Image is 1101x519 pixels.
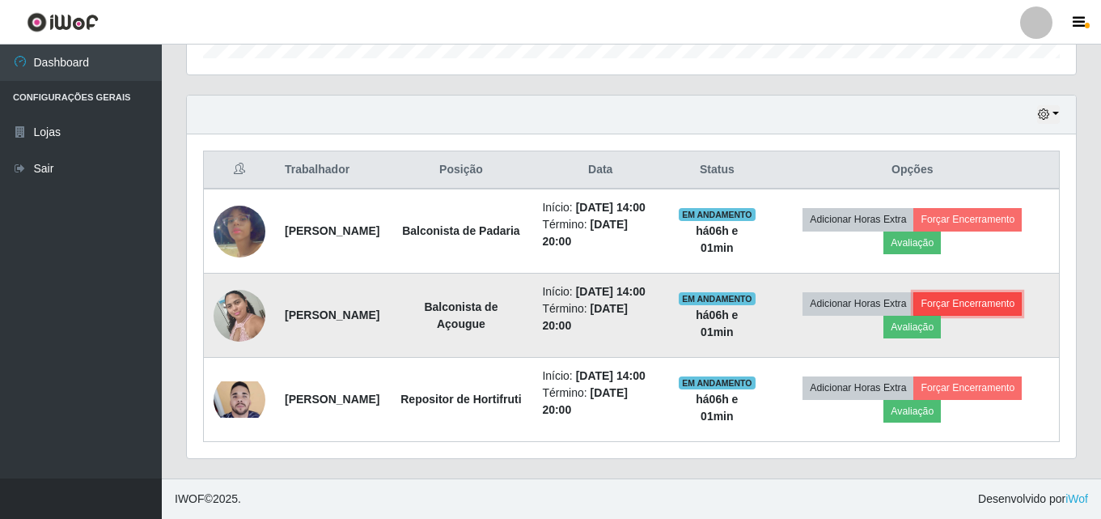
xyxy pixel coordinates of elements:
[696,393,738,423] strong: há 06 h e 01 min
[214,281,265,350] img: 1702328329487.jpeg
[214,185,265,278] img: 1736193736674.jpeg
[766,151,1060,189] th: Opções
[679,292,756,305] span: EM ANDAMENTO
[696,308,738,338] strong: há 06 h e 01 min
[275,151,389,189] th: Trabalhador
[1065,492,1088,505] a: iWof
[175,492,205,505] span: IWOF
[542,368,658,385] li: Início:
[542,199,658,216] li: Início:
[668,151,765,189] th: Status
[542,385,658,419] li: Término:
[883,316,941,338] button: Avaliação
[679,376,756,389] span: EM ANDAMENTO
[424,300,498,330] strong: Balconista de Açougue
[802,376,913,399] button: Adicionar Horas Extra
[285,393,379,406] strong: [PERSON_NAME]
[27,12,99,32] img: CoreUI Logo
[542,283,658,300] li: Início:
[576,285,646,298] time: [DATE] 14:00
[285,308,379,321] strong: [PERSON_NAME]
[576,201,646,214] time: [DATE] 14:00
[883,400,941,423] button: Avaliação
[542,216,658,250] li: Término:
[389,151,532,189] th: Posição
[913,208,1022,231] button: Forçar Encerramento
[576,369,646,382] time: [DATE] 14:00
[532,151,668,189] th: Data
[542,300,658,334] li: Término:
[696,224,738,254] strong: há 06 h e 01 min
[214,381,265,417] img: 1724758251870.jpeg
[802,292,913,315] button: Adicionar Horas Extra
[913,376,1022,399] button: Forçar Encerramento
[679,208,756,221] span: EM ANDAMENTO
[285,224,379,237] strong: [PERSON_NAME]
[802,208,913,231] button: Adicionar Horas Extra
[978,491,1088,508] span: Desenvolvido por
[913,292,1022,315] button: Forçar Encerramento
[175,491,241,508] span: © 2025 .
[402,224,520,237] strong: Balconista de Padaria
[883,232,941,254] button: Avaliação
[400,393,521,406] strong: Repositor de Hortifruti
